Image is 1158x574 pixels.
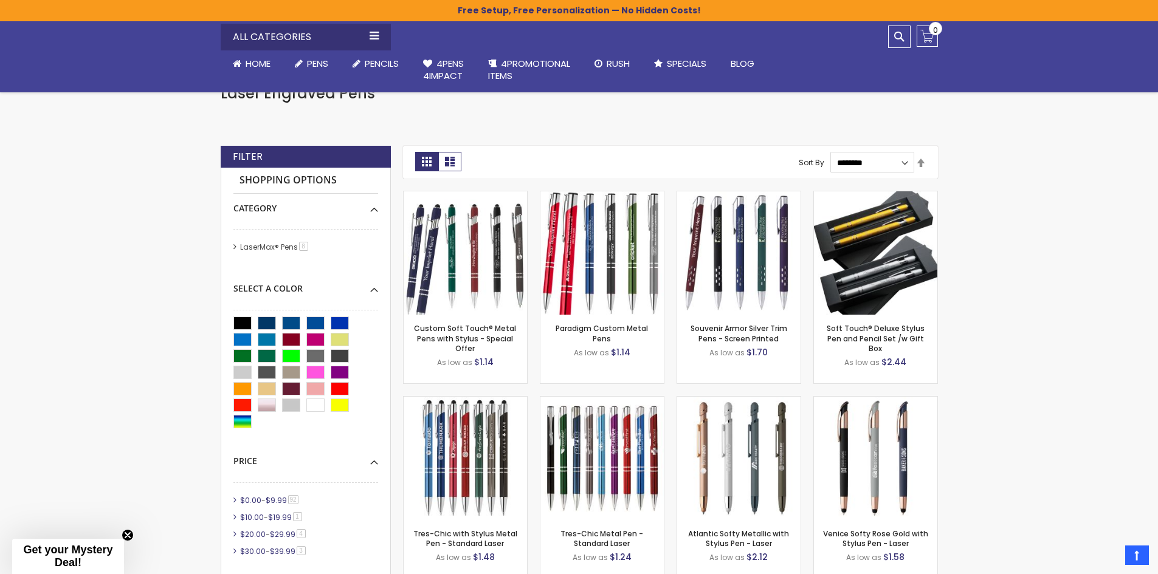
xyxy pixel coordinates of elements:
[221,84,938,103] h1: Laser Engraved Pens
[667,57,706,70] span: Specials
[933,24,938,36] span: 0
[233,168,378,194] strong: Shopping Options
[237,546,310,556] a: $30.00-$39.993
[677,191,801,315] img: Souvenur Armor Silver Trim Pens
[413,528,517,548] a: Tres-Chic with Stylus Metal Pen - Standard Laser
[799,157,824,168] label: Sort By
[246,57,271,70] span: Home
[677,396,801,406] a: Atlantic Softy Metallic with Stylus Pen - Laser
[270,546,295,556] span: $39.99
[233,446,378,467] div: Price
[814,191,937,315] img: Soft Touch® Deluxe Stylus Pen and Pencil Set /w Gift Box
[844,357,880,367] span: As low as
[221,50,283,77] a: Home
[846,552,881,562] span: As low as
[436,552,471,562] span: As low as
[404,397,527,520] img: Tres-Chic with Stylus Metal Pen - Standard Laser
[404,396,527,406] a: Tres-Chic with Stylus Metal Pen - Standard Laser
[642,50,719,77] a: Specials
[299,242,308,251] span: 8
[677,397,801,520] img: Atlantic Softy Metallic with Stylus Pen - Laser
[404,191,527,315] img: Custom Soft Touch® Metal Pens with Stylus - Special Offer
[12,539,124,574] div: Get your Mystery Deal!Close teaser
[917,26,938,47] a: 0
[677,191,801,201] a: Souvenur Armor Silver Trim Pens
[122,529,134,541] button: Close teaser
[23,544,112,569] span: Get your Mystery Deal!
[437,357,472,367] span: As low as
[473,551,495,563] span: $1.48
[814,397,937,520] img: Venice Softy Rose Gold with Stylus Pen - Laser
[582,50,642,77] a: Rush
[233,150,263,163] strong: Filter
[540,191,664,315] img: Paradigm Plus Custom Metal Pens
[746,551,768,563] span: $2.12
[476,50,582,90] a: 4PROMOTIONALITEMS
[283,50,340,77] a: Pens
[297,529,306,538] span: 4
[560,528,643,548] a: Tres-Chic Metal Pen - Standard Laser
[814,191,937,201] a: Soft Touch® Deluxe Stylus Pen and Pencil Set /w Gift Box
[540,396,664,406] a: Tres-Chic Metal Pen - Standard Laser
[709,552,745,562] span: As low as
[288,495,298,504] span: 92
[691,323,787,343] a: Souvenir Armor Silver Trim Pens - Screen Printed
[221,24,391,50] div: All Categories
[709,347,745,358] span: As low as
[233,274,378,295] div: Select A Color
[574,347,609,358] span: As low as
[881,356,906,368] span: $2.44
[746,346,768,358] span: $1.70
[540,191,664,201] a: Paradigm Plus Custom Metal Pens
[307,57,328,70] span: Pens
[237,242,312,252] a: LaserMax® Pens8
[240,512,264,522] span: $10.00
[556,323,648,343] a: Paradigm Custom Metal Pens
[233,194,378,214] div: Category
[573,552,608,562] span: As low as
[423,57,464,82] span: 4Pens 4impact
[607,57,630,70] span: Rush
[1125,545,1149,565] a: Top
[268,512,292,522] span: $19.99
[293,512,302,521] span: 1
[814,396,937,406] a: Venice Softy Rose Gold with Stylus Pen - Laser
[270,529,295,539] span: $29.99
[237,495,303,505] a: $0.00-$9.9992
[411,50,476,90] a: 4Pens4impact
[474,356,494,368] span: $1.14
[237,529,310,539] a: $20.00-$29.994
[883,551,905,563] span: $1.58
[488,57,570,82] span: 4PROMOTIONAL ITEMS
[719,50,767,77] a: Blog
[240,529,266,539] span: $20.00
[414,323,516,353] a: Custom Soft Touch® Metal Pens with Stylus - Special Offer
[611,346,630,358] span: $1.14
[365,57,399,70] span: Pencils
[823,528,928,548] a: Venice Softy Rose Gold with Stylus Pen - Laser
[240,546,266,556] span: $30.00
[731,57,754,70] span: Blog
[237,512,306,522] a: $10.00-$19.991
[266,495,287,505] span: $9.99
[297,546,306,555] span: 3
[610,551,632,563] span: $1.24
[404,191,527,201] a: Custom Soft Touch® Metal Pens with Stylus - Special Offer
[415,152,438,171] strong: Grid
[688,528,789,548] a: Atlantic Softy Metallic with Stylus Pen - Laser
[827,323,925,353] a: Soft Touch® Deluxe Stylus Pen and Pencil Set /w Gift Box
[540,397,664,520] img: Tres-Chic Metal Pen - Standard Laser
[240,495,261,505] span: $0.00
[340,50,411,77] a: Pencils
